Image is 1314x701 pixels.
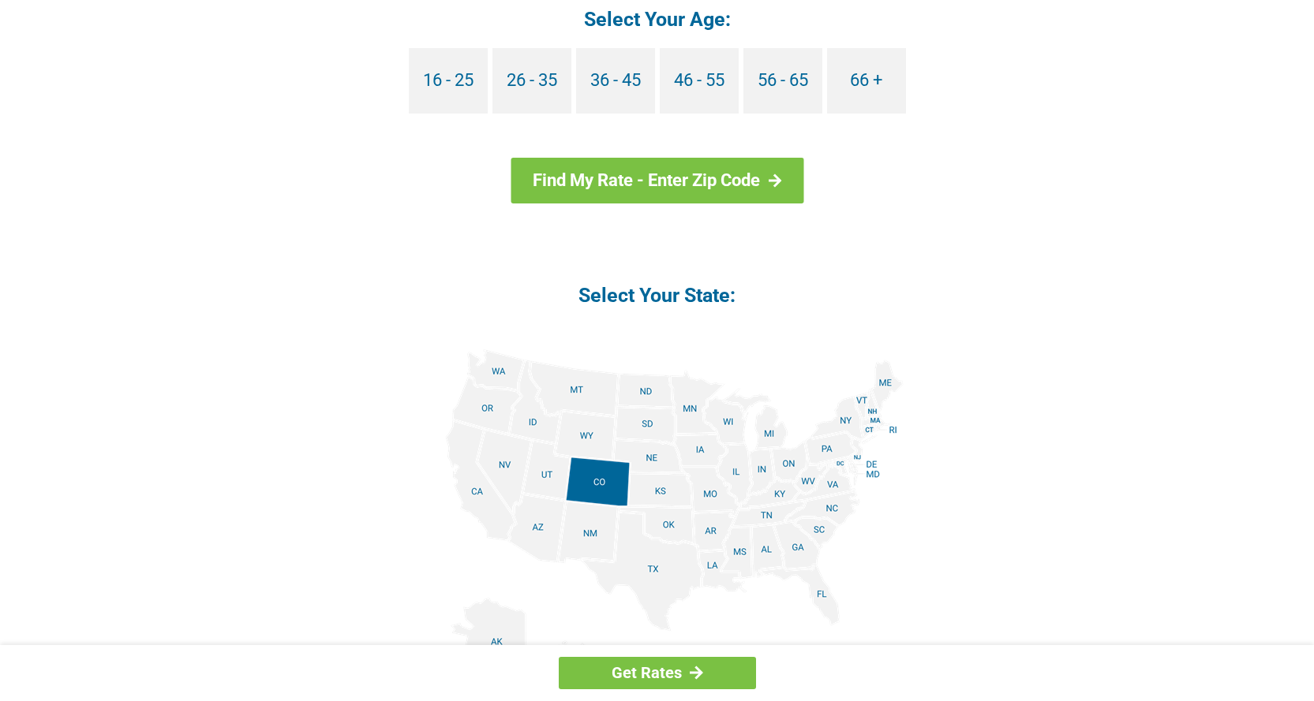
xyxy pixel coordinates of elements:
[576,48,655,114] a: 36 - 45
[409,48,488,114] a: 16 - 25
[511,158,803,203] a: Find My Rate - Enter Zip Code
[660,48,739,114] a: 46 - 55
[279,282,1036,308] h4: Select Your State:
[559,657,756,689] a: Get Rates
[279,6,1036,32] h4: Select Your Age:
[492,48,571,114] a: 26 - 35
[743,48,822,114] a: 56 - 65
[827,48,906,114] a: 66 +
